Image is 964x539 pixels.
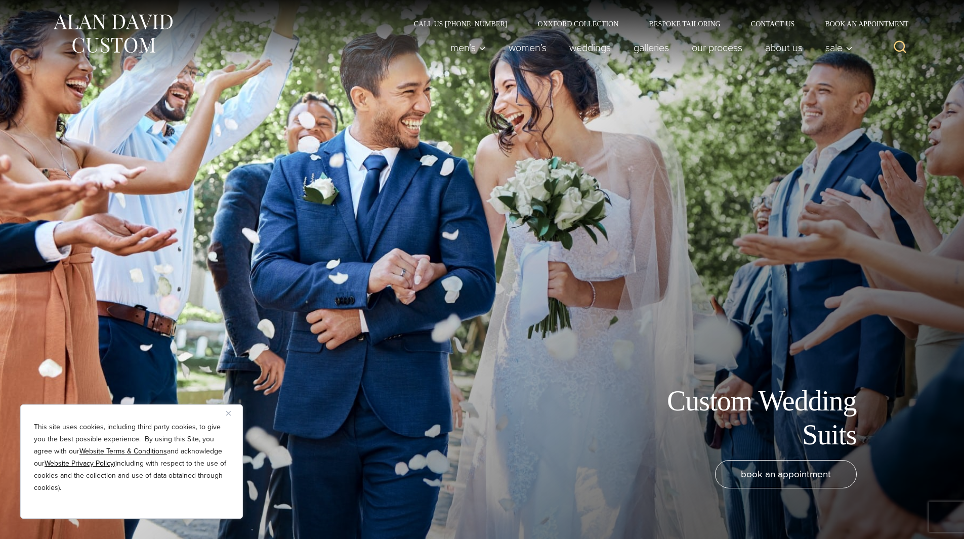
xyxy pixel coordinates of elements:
a: Call Us [PHONE_NUMBER] [399,20,523,27]
a: Book an Appointment [810,20,912,27]
button: View Search Form [888,35,912,60]
span: Men’s [450,43,486,53]
button: Close [226,407,238,419]
a: Contact Us [736,20,810,27]
a: Oxxford Collection [522,20,634,27]
a: weddings [558,37,622,58]
nav: Primary Navigation [439,37,858,58]
a: Women’s [497,37,558,58]
a: Galleries [622,37,680,58]
p: This site uses cookies, including third party cookies, to give you the best possible experience. ... [34,421,229,494]
a: Website Privacy Policy [45,458,114,469]
img: Close [226,411,231,416]
img: Alan David Custom [52,11,174,56]
a: Bespoke Tailoring [634,20,735,27]
h1: Custom Wedding Suits [629,384,857,452]
span: Sale [825,43,853,53]
span: book an appointment [741,467,831,481]
nav: Secondary Navigation [399,20,912,27]
a: About Us [753,37,814,58]
a: Website Terms & Conditions [79,446,167,457]
a: book an appointment [715,460,857,488]
a: Our Process [680,37,753,58]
